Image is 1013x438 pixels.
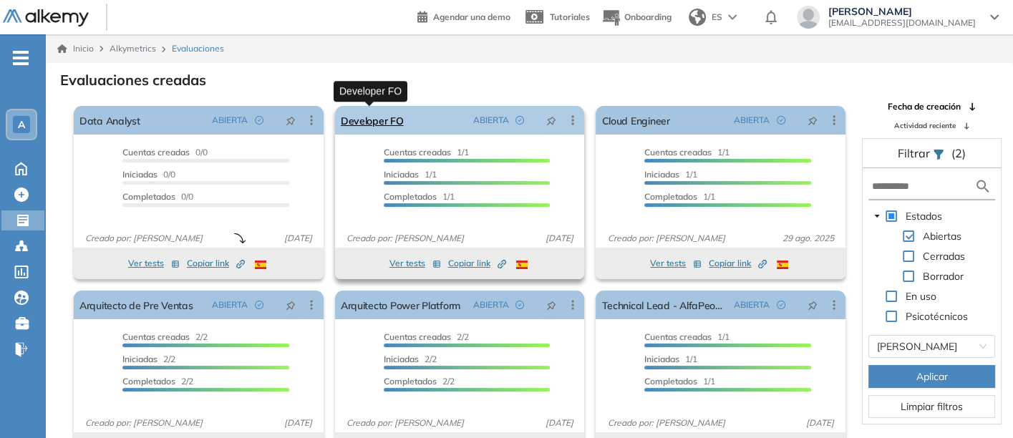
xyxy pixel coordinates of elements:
span: Limpiar filtros [901,399,963,414]
span: A [18,119,25,130]
button: pushpin [535,109,567,132]
a: Inicio [57,42,94,55]
span: caret-down [873,213,881,220]
span: Agendar una demo [433,11,510,22]
span: [DATE] [278,232,318,245]
span: pushpin [546,299,556,311]
button: Limpiar filtros [868,395,995,418]
span: check-circle [777,301,785,309]
img: search icon [974,177,992,195]
span: Cuentas creadas [384,147,451,157]
span: Psicotécnicos [906,310,968,323]
span: Alkymetrics [110,43,156,54]
span: Cuentas creadas [384,331,451,342]
span: check-circle [515,116,524,125]
span: En uso [903,288,939,305]
span: Creado por: [PERSON_NAME] [601,232,730,245]
span: 0/0 [122,147,208,157]
span: ABIERTA [472,298,508,311]
span: Abiertas [920,228,964,245]
a: Agendar una demo [417,7,510,24]
a: Arquitecto Power Platform [341,291,460,319]
span: ES [712,11,722,24]
span: Fecha de creación [888,100,961,113]
a: Developer FO [341,106,404,135]
span: [DATE] [539,232,578,245]
span: Iniciadas [122,169,157,180]
span: Cuentas creadas [122,331,190,342]
span: Cerradas [920,248,968,265]
span: [DATE] [539,417,578,429]
span: 2/2 [384,376,455,386]
span: pushpin [286,115,296,126]
span: 1/1 [644,191,715,202]
span: 2/2 [122,376,193,386]
span: Aplicar [916,369,948,384]
a: Arquitecto de Pre Ventas [79,291,193,319]
span: 1/1 [644,147,730,157]
img: Logo [3,9,89,27]
span: Evaluaciones [172,42,224,55]
button: Copiar link [187,255,245,272]
span: check-circle [255,301,263,309]
span: Completados [122,376,175,386]
span: pushpin [546,115,556,126]
span: check-circle [515,301,524,309]
span: Cuentas creadas [122,147,190,157]
span: 2/2 [384,331,469,342]
span: 2/2 [122,354,175,364]
span: Creado por: [PERSON_NAME] [79,232,208,245]
span: Borrador [920,268,966,285]
span: Copiar link [448,257,506,270]
span: Copiar link [187,257,245,270]
button: Ver tests [650,255,702,272]
span: ABIERTA [212,114,248,127]
span: Iniciadas [122,354,157,364]
button: Onboarding [601,2,672,33]
img: ESP [777,261,788,269]
h3: Evaluaciones creadas [60,72,206,89]
span: Onboarding [624,11,672,22]
span: Abiertas [923,230,961,243]
span: Actividad reciente [894,120,956,131]
button: Ver tests [128,255,180,272]
span: 29 ago. 2025 [777,232,840,245]
span: pushpin [808,299,818,311]
span: Completados [384,191,437,202]
span: Iniciadas [644,169,679,180]
button: Ver tests [389,255,441,272]
span: Creado por: [PERSON_NAME] [601,417,730,429]
span: Completados [644,191,697,202]
img: ESP [255,261,266,269]
span: (2) [951,145,966,162]
span: Iniciadas [644,354,679,364]
span: Estados [903,208,945,225]
span: ABIERTA [472,114,508,127]
span: Iniciadas [384,354,419,364]
span: 1/1 [644,331,730,342]
span: Estados [906,210,942,223]
span: check-circle [777,116,785,125]
span: 2/2 [122,331,208,342]
button: pushpin [535,293,567,316]
span: pushpin [808,115,818,126]
span: ABIERTA [734,298,770,311]
span: 0/0 [122,169,175,180]
img: ESP [516,261,528,269]
span: Cuentas creadas [644,147,712,157]
span: Daniel Vergara [877,336,987,357]
span: check-circle [255,116,263,125]
span: Borrador [923,270,964,283]
span: 1/1 [384,169,437,180]
span: Cerradas [923,250,965,263]
i: - [13,57,29,59]
button: Aplicar [868,365,995,388]
button: pushpin [797,109,828,132]
span: Creado por: [PERSON_NAME] [341,417,470,429]
span: 2/2 [384,354,437,364]
span: Creado por: [PERSON_NAME] [79,417,208,429]
div: Developer FO [334,81,407,102]
span: 0/0 [122,191,193,202]
span: [DATE] [800,417,840,429]
span: 1/1 [644,376,715,386]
